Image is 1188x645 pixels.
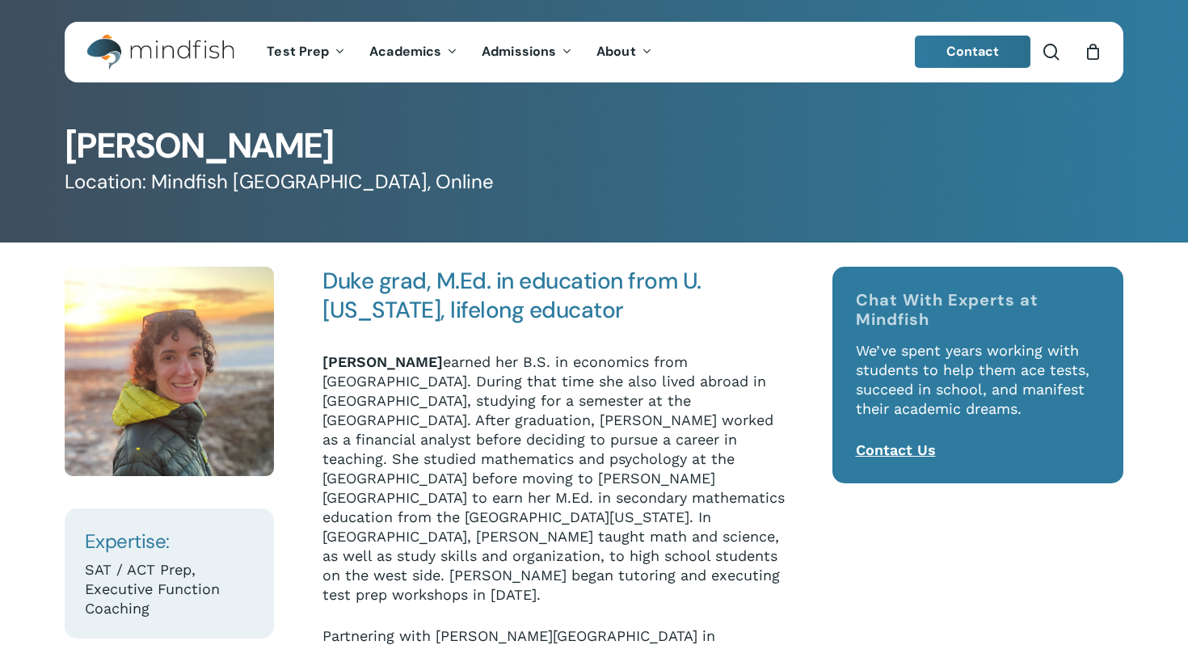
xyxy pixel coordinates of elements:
[322,267,790,325] h4: Duke grad, M.Ed. in education from U. [US_STATE], lifelong educator
[65,129,1123,163] h1: [PERSON_NAME]
[85,529,170,554] span: Expertise:
[856,441,936,458] a: Contact Us
[856,341,1101,441] p: We’ve spent years working with students to help them ace tests, succeed in school, and manifest t...
[255,22,664,82] nav: Main Menu
[85,560,254,618] p: SAT / ACT Prep, Executive Function Coaching
[470,45,584,59] a: Admissions
[322,353,443,370] strong: [PERSON_NAME]
[65,267,274,476] img: Erin Nakayama Square
[482,43,556,60] span: Admissions
[584,45,664,59] a: About
[65,22,1123,82] header: Main Menu
[267,43,329,60] span: Test Prep
[322,352,790,626] p: earned her B.S. in economics from [GEOGRAPHIC_DATA]. During that time she also lived abroad in [G...
[856,290,1101,329] h4: Chat With Experts at Mindfish
[65,170,494,195] span: Location: Mindfish [GEOGRAPHIC_DATA], Online
[255,45,357,59] a: Test Prep
[357,45,470,59] a: Academics
[596,43,636,60] span: About
[915,36,1031,68] a: Contact
[369,43,441,60] span: Academics
[946,43,1000,60] span: Contact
